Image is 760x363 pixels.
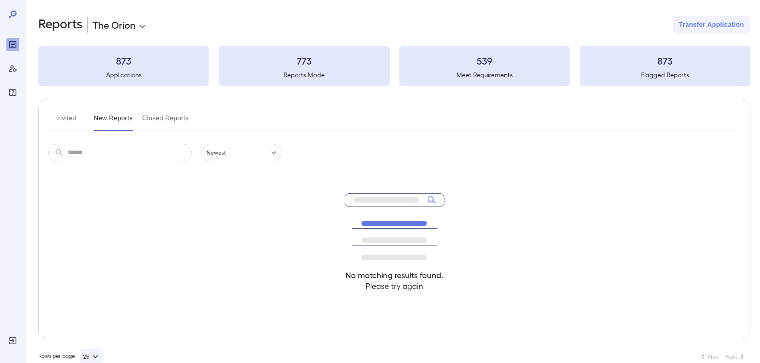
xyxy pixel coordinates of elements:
summary: 873Applications773Reports Made539Meet Requirements873Flagged Reports [38,46,750,86]
h5: Reports Made [219,70,389,80]
h4: No matching results found. [345,270,444,281]
p: The Orion [93,18,136,31]
div: Newest [201,144,281,161]
button: New Reports [94,112,133,131]
h4: Please try again [345,281,444,291]
div: FAQ [6,86,19,99]
h5: Meet Requirements [399,70,570,80]
h5: Applications [38,70,209,80]
h3: 539 [399,54,570,67]
div: Manage Users [6,62,19,75]
h3: 873 [38,54,209,67]
h2: Reports [38,16,83,33]
h3: 873 [580,54,750,67]
nav: pagination navigation [695,350,750,363]
h5: Flagged Reports [580,70,750,80]
div: Log Out [6,334,19,347]
button: Transfer Application [673,16,750,33]
button: Invited [48,112,84,131]
h3: 773 [219,54,389,67]
div: Reports [6,38,19,51]
button: Closed Reports [142,112,189,131]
